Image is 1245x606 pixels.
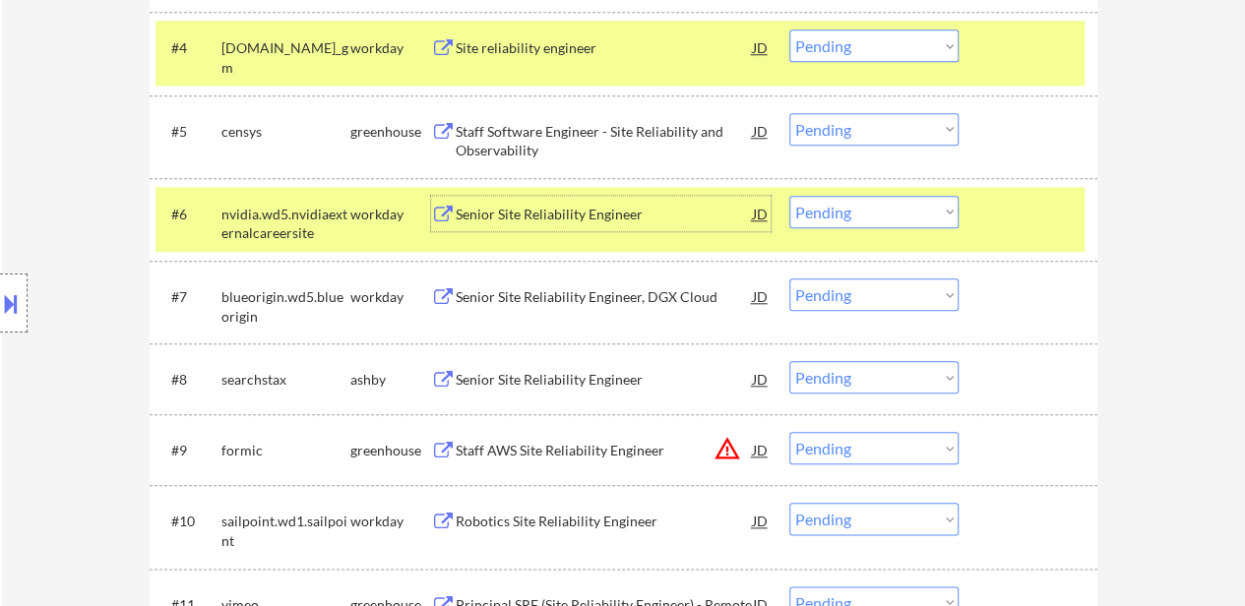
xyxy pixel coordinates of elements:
[221,38,350,77] div: [DOMAIN_NAME]_gm
[221,512,350,550] div: sailpoint.wd1.sailpoint
[350,287,431,307] div: workday
[751,30,771,65] div: JD
[751,113,771,149] div: JD
[751,278,771,314] div: JD
[456,512,753,531] div: Robotics Site Reliability Engineer
[350,205,431,224] div: workday
[751,503,771,538] div: JD
[751,361,771,396] div: JD
[751,196,771,231] div: JD
[751,432,771,467] div: JD
[456,122,753,160] div: Staff Software Engineer - Site Reliability and Observability
[456,441,753,460] div: Staff AWS Site Reliability Engineer
[350,441,431,460] div: greenhouse
[456,38,753,58] div: Site reliability engineer
[456,287,753,307] div: Senior Site Reliability Engineer, DGX Cloud
[456,205,753,224] div: Senior Site Reliability Engineer
[171,512,206,531] div: #10
[350,370,431,390] div: ashby
[350,512,431,531] div: workday
[171,38,206,58] div: #4
[714,435,741,462] button: warning_amber
[456,370,753,390] div: Senior Site Reliability Engineer
[350,122,431,142] div: greenhouse
[350,38,431,58] div: workday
